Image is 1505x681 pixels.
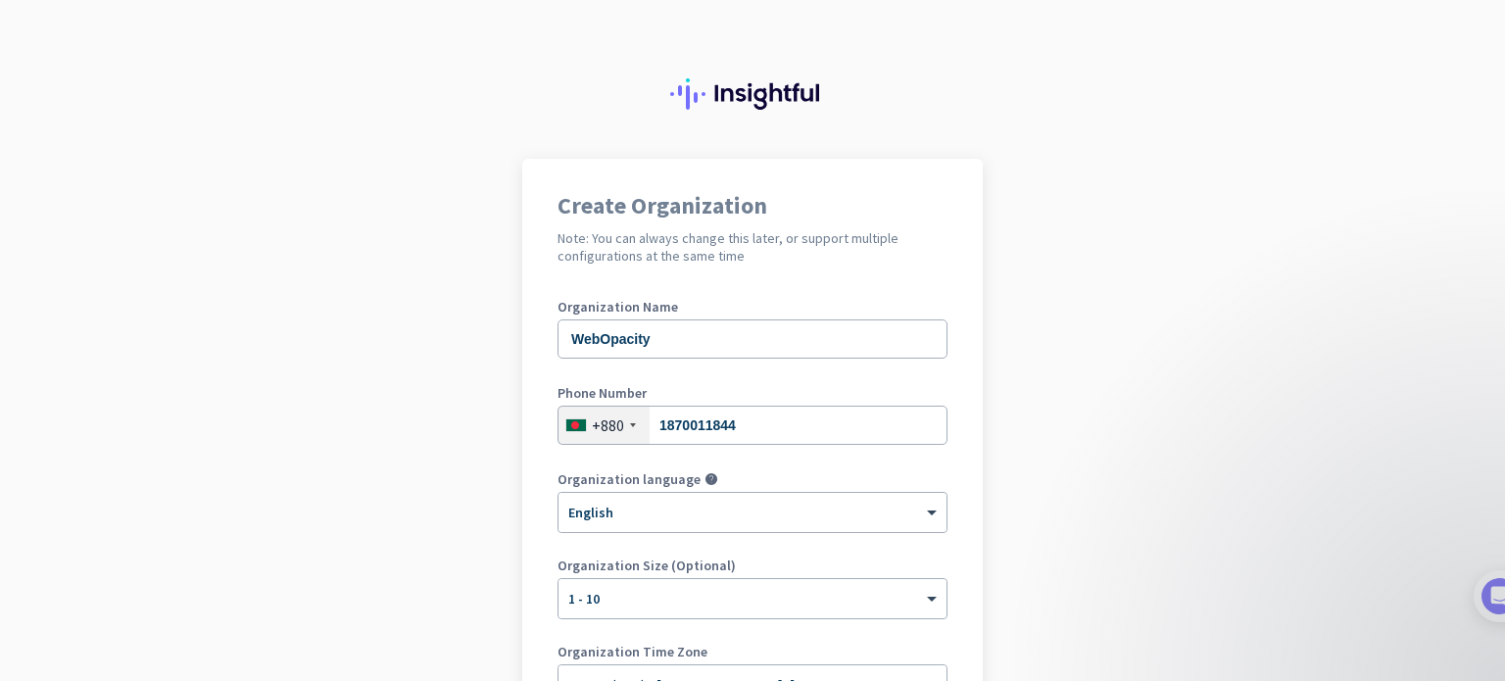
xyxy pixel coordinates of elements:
label: Organization Size (Optional) [558,559,947,572]
input: What is the name of your organization? [558,319,947,359]
label: Phone Number [558,386,947,400]
img: Insightful [670,78,835,110]
iframe: Intercom notifications message [1103,413,1495,632]
label: Organization language [558,472,701,486]
label: Organization Name [558,300,947,314]
input: 2-7111234 [558,406,947,445]
h2: Note: You can always change this later, or support multiple configurations at the same time [558,229,947,265]
h1: Create Organization [558,194,947,218]
div: +880 [592,415,624,435]
i: help [704,472,718,486]
label: Organization Time Zone [558,645,947,658]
